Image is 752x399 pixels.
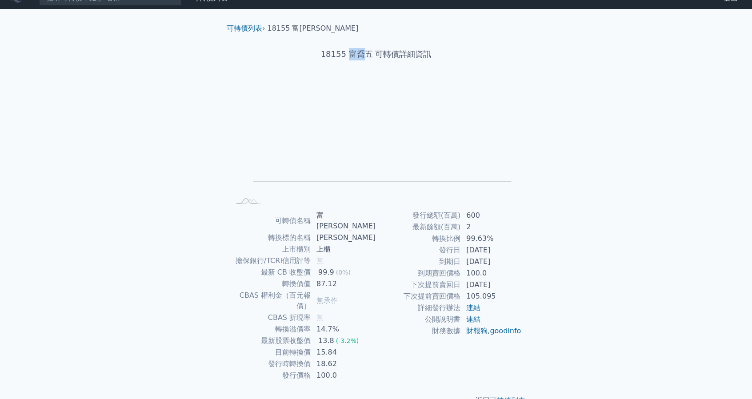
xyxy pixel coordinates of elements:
[230,278,311,290] td: 轉換價值
[376,291,461,302] td: 下次提前賣回價格
[316,256,324,265] span: 無
[461,244,522,256] td: [DATE]
[461,291,522,302] td: 105.095
[316,267,336,278] div: 99.9
[311,210,376,232] td: 富[PERSON_NAME]
[230,358,311,370] td: 發行時轉換價
[376,244,461,256] td: 發行日
[376,325,461,337] td: 財務數據
[230,255,311,267] td: 擔保銀行/TCRI信用評等
[230,243,311,255] td: 上市櫃別
[461,210,522,221] td: 600
[336,269,351,276] span: (0%)
[311,278,376,290] td: 87.12
[311,370,376,381] td: 100.0
[230,290,311,312] td: CBAS 權利金（百元報價）
[230,210,311,232] td: 可轉債名稱
[376,256,461,267] td: 到期日
[490,327,521,335] a: goodinfo
[230,370,311,381] td: 發行價格
[227,24,262,32] a: 可轉債列表
[461,325,522,337] td: ,
[376,221,461,233] td: 最新餘額(百萬)
[376,233,461,244] td: 轉換比例
[316,296,338,305] span: 無承作
[245,88,512,195] g: Chart
[461,279,522,291] td: [DATE]
[376,210,461,221] td: 發行總額(百萬)
[311,323,376,335] td: 14.7%
[311,347,376,358] td: 15.84
[316,335,336,346] div: 13.8
[227,23,265,34] li: ›
[311,243,376,255] td: 上櫃
[461,221,522,233] td: 2
[376,302,461,314] td: 詳細發行辦法
[230,312,311,323] td: CBAS 折現率
[376,314,461,325] td: 公開說明書
[376,279,461,291] td: 下次提前賣回日
[461,267,522,279] td: 100.0
[461,233,522,244] td: 99.63%
[230,267,311,278] td: 最新 CB 收盤價
[311,358,376,370] td: 18.62
[461,256,522,267] td: [DATE]
[230,347,311,358] td: 目前轉換價
[466,327,488,335] a: 財報狗
[466,315,480,323] a: 連結
[376,267,461,279] td: 到期賣回價格
[708,356,752,399] iframe: Chat Widget
[466,303,480,312] a: 連結
[268,23,359,34] li: 18155 富[PERSON_NAME]
[336,337,359,344] span: (-3.2%)
[230,232,311,243] td: 轉換標的名稱
[230,335,311,347] td: 最新股票收盤價
[316,313,324,322] span: 無
[230,323,311,335] td: 轉換溢價率
[311,232,376,243] td: [PERSON_NAME]
[220,48,532,60] h1: 18155 富喬五 可轉債詳細資訊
